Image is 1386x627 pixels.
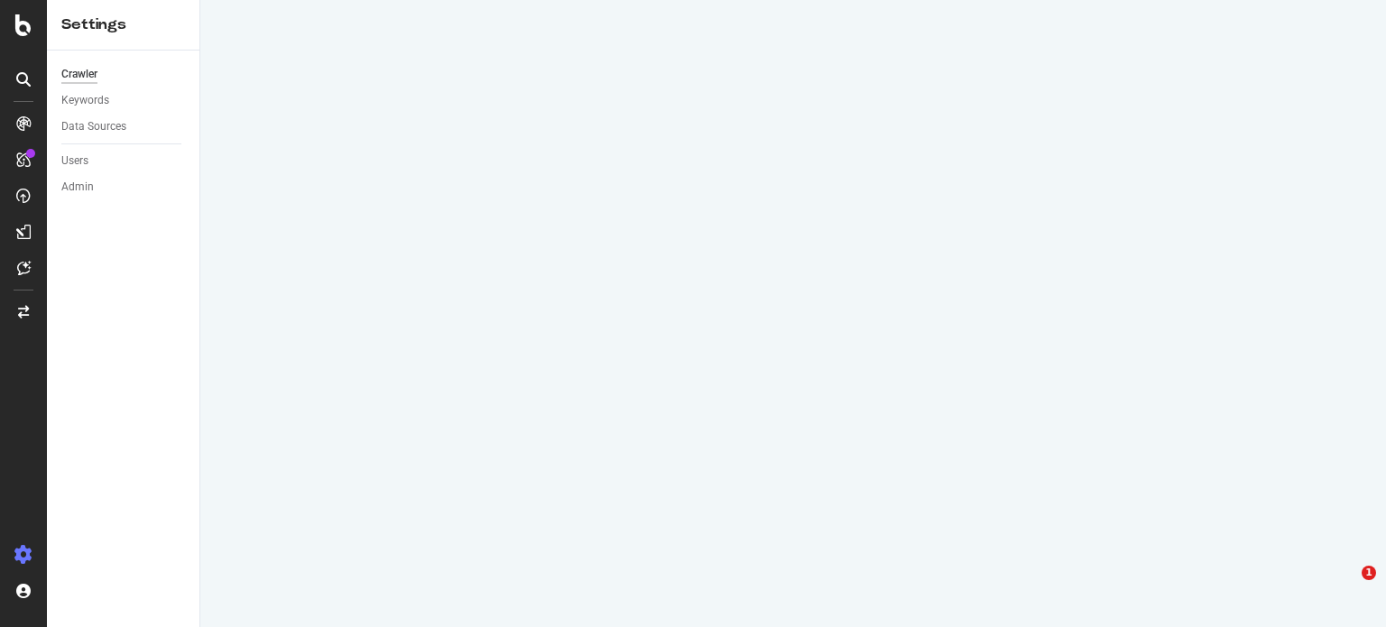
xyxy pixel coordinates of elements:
[1325,566,1368,609] iframe: Intercom live chat
[61,117,187,136] a: Data Sources
[61,178,94,197] div: Admin
[61,178,187,197] a: Admin
[61,91,187,110] a: Keywords
[61,14,185,35] div: Settings
[61,152,88,171] div: Users
[61,65,187,84] a: Crawler
[61,152,187,171] a: Users
[61,65,97,84] div: Crawler
[61,91,109,110] div: Keywords
[1362,566,1376,580] span: 1
[61,117,126,136] div: Data Sources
